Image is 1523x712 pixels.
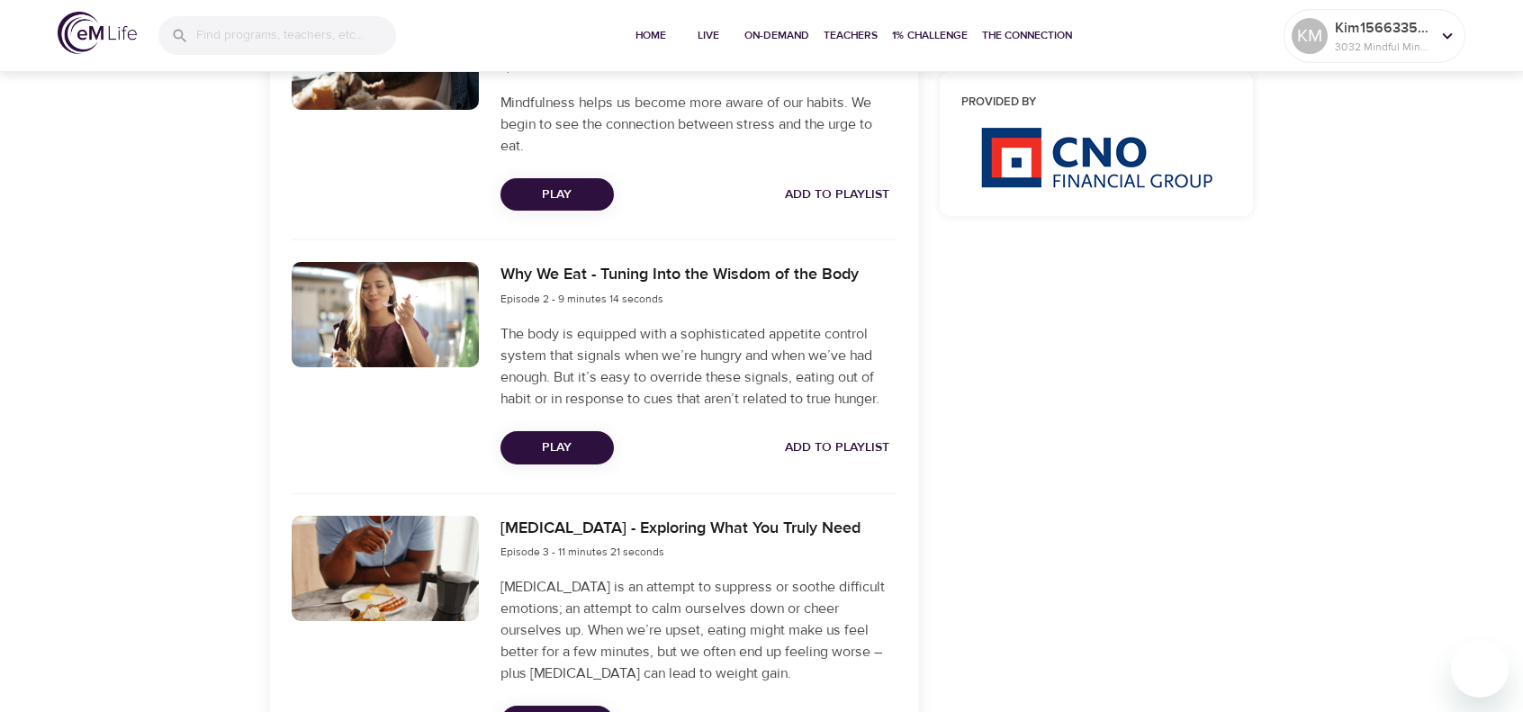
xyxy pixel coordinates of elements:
img: logo [58,12,137,54]
p: Mindfulness helps us become more aware of our habits. We begin to see the connection between stre... [500,92,897,157]
input: Find programs, teachers, etc... [196,16,396,55]
p: The body is equipped with a sophisticated appetite control system that signals when we’re hungry ... [500,323,897,410]
img: CNO%20logo.png [980,127,1212,188]
span: Add to Playlist [785,184,889,206]
span: Home [629,26,672,45]
span: 1% Challenge [892,26,968,45]
span: Live [687,26,730,45]
iframe: Button to launch messaging window [1451,640,1509,698]
span: Add to Playlist [785,437,889,459]
span: Episode 1 - 9 minutes 50 seconds [500,60,664,75]
span: Teachers [824,26,878,45]
span: Play [515,184,599,206]
p: [MEDICAL_DATA] is an attempt to suppress or soothe difficult emotions; an attempt to calm ourselv... [500,576,897,684]
span: Episode 3 - 11 minutes 21 seconds [500,545,664,559]
span: The Connection [982,26,1072,45]
span: Play [515,437,599,459]
button: Add to Playlist [778,431,897,464]
span: On-Demand [744,26,809,45]
span: Episode 2 - 9 minutes 14 seconds [500,292,663,306]
div: KM [1292,18,1328,54]
p: Kim1566335052 [1335,17,1430,39]
h6: [MEDICAL_DATA] - Exploring What You Truly Need [500,516,861,542]
button: Add to Playlist [778,178,897,212]
h6: Why We Eat - Tuning Into the Wisdom of the Body [500,262,859,288]
button: Play [500,178,614,212]
h6: Provided by [961,94,1231,113]
button: Play [500,431,614,464]
p: 3032 Mindful Minutes [1335,39,1430,55]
